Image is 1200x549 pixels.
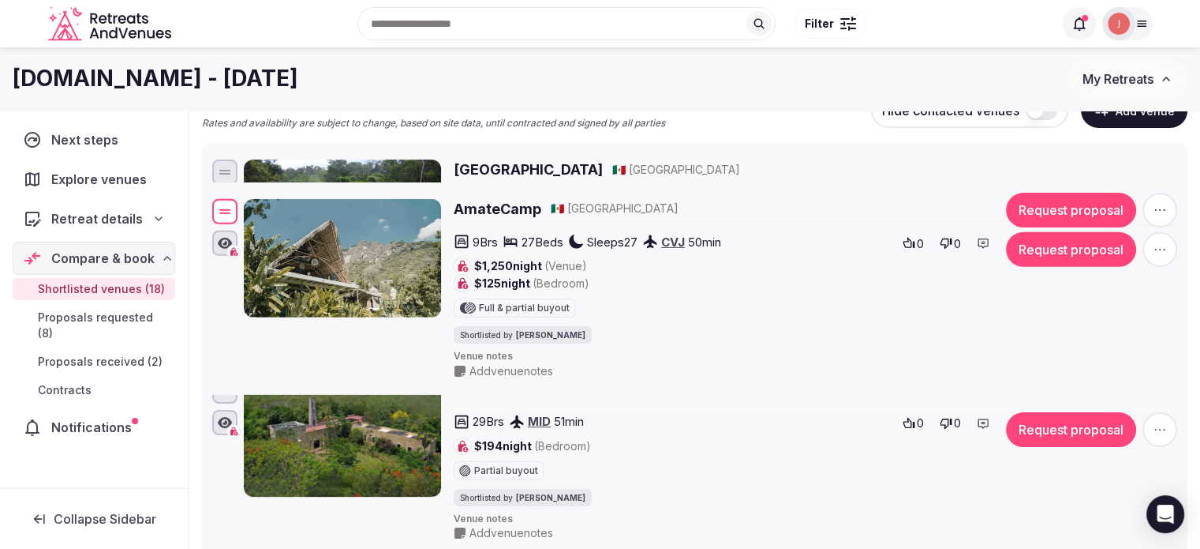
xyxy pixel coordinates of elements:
a: Explore venues [13,163,175,196]
button: My Retreats [1067,59,1187,99]
a: Proposals received (2) [13,351,175,373]
span: [GEOGRAPHIC_DATA] [567,201,679,216]
span: 27 Beds [521,233,563,250]
span: Notifications [51,418,138,437]
button: 0 [935,412,966,434]
span: (Bedroom) [534,439,591,453]
img: Joanna Asiukiewicz [1108,13,1130,35]
div: Shortlisted by [454,326,592,344]
span: Next steps [51,130,125,149]
span: My Retreats [1082,71,1153,87]
a: Proposals requested (8) [13,306,175,344]
span: Add venue notes [469,525,553,541]
img: AmateCamp [244,198,441,317]
img: Ozen Resort [244,160,441,278]
span: Explore venues [51,170,153,189]
a: Shortlisted venues (18) [13,278,175,300]
span: 51 min [554,413,584,430]
span: Contracts [38,382,92,398]
a: AmateCamp [454,198,541,218]
button: Request proposal [1006,193,1136,227]
button: 0 [935,232,966,254]
a: CVJ [661,234,685,249]
span: [GEOGRAPHIC_DATA] [629,162,740,178]
span: 0 [917,416,924,431]
span: Proposals requested (8) [38,310,169,341]
span: Compare & book [51,249,155,268]
span: (Bedroom) [533,276,589,290]
span: Venue notes [454,350,1177,363]
span: Full & partial buyout [479,303,570,313]
span: Sleeps 27 [587,233,637,250]
span: 🇲🇽 [612,163,626,176]
button: Filter [794,9,866,39]
img: Shambalante [244,378,441,497]
span: $1,250 night [474,258,587,274]
span: $125 night [474,276,589,291]
span: 0 [917,235,924,251]
span: Partial buyout [474,466,538,476]
h1: [DOMAIN_NAME] - [DATE] [13,63,298,94]
span: 0 [954,235,961,251]
span: 50 min [688,233,721,250]
a: Visit the homepage [48,6,174,42]
button: 🇲🇽 [551,201,564,216]
span: Filter [805,16,834,32]
span: $194 night [474,438,591,454]
span: 29 Brs [473,413,504,430]
button: 0 [898,232,929,254]
a: [GEOGRAPHIC_DATA] [454,160,603,179]
span: Collapse Sidebar [54,511,156,527]
span: Retreat details [51,209,143,228]
span: [PERSON_NAME] [516,492,585,503]
button: Add venue [1081,93,1187,128]
div: Shortlisted by [454,489,592,506]
span: Proposals received (2) [38,354,163,370]
span: 9 Brs [473,233,498,250]
svg: Retreats and Venues company logo [48,6,174,42]
span: 🇲🇽 [551,201,564,215]
span: (Venue) [544,259,587,273]
div: Open Intercom Messenger [1146,495,1184,533]
button: 🇲🇽 [612,162,626,178]
span: [PERSON_NAME] [516,329,585,340]
button: 0 [898,412,929,434]
p: Rates and availability are subject to change, based on site data, until contracted and signed by ... [202,117,665,130]
a: Next steps [13,123,175,156]
a: Notifications [13,411,175,444]
a: Contracts [13,379,175,401]
span: Shortlisted venues (18) [38,281,165,297]
button: Collapse Sidebar [13,502,175,536]
button: Request proposal [1006,232,1136,267]
span: Hide contacted venues [882,103,1019,118]
a: MID [528,414,551,429]
span: Add venue notes [469,363,553,378]
span: Venue notes [454,513,1177,526]
button: Request proposal [1006,412,1136,447]
span: 0 [954,416,961,431]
